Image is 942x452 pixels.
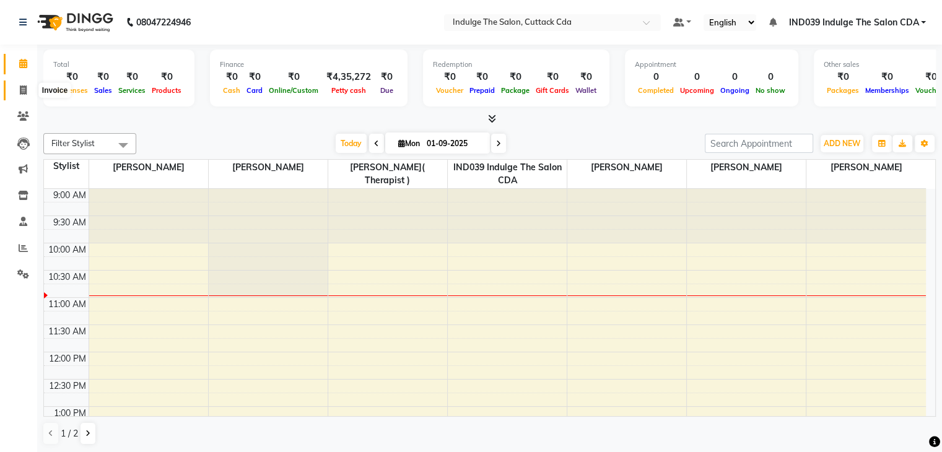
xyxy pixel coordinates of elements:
[433,86,466,95] span: Voucher
[433,59,600,70] div: Redemption
[328,86,369,95] span: Petty cash
[44,160,89,173] div: Stylist
[862,86,912,95] span: Memberships
[717,70,752,84] div: 0
[46,271,89,284] div: 10:30 AM
[266,70,321,84] div: ₹0
[862,70,912,84] div: ₹0
[572,86,600,95] span: Wallet
[51,216,89,229] div: 9:30 AM
[243,70,266,84] div: ₹0
[32,5,116,40] img: logo
[498,70,533,84] div: ₹0
[572,70,600,84] div: ₹0
[220,70,243,84] div: ₹0
[466,86,498,95] span: Prepaid
[533,86,572,95] span: Gift Cards
[336,134,367,153] span: Today
[220,59,398,70] div: Finance
[395,139,423,148] span: Mon
[53,70,91,84] div: ₹0
[498,86,533,95] span: Package
[752,70,788,84] div: 0
[806,160,926,175] span: [PERSON_NAME]
[448,160,567,188] span: IND039 Indulge The Salon CDA
[635,59,788,70] div: Appointment
[635,86,677,95] span: Completed
[321,70,376,84] div: ₹4,35,272
[677,70,717,84] div: 0
[39,83,71,98] div: Invoice
[677,86,717,95] span: Upcoming
[821,135,863,152] button: ADD NEW
[51,189,89,202] div: 9:00 AM
[635,70,677,84] div: 0
[705,134,813,153] input: Search Appointment
[209,160,328,175] span: [PERSON_NAME]
[91,70,115,84] div: ₹0
[89,160,208,175] span: [PERSON_NAME]
[423,134,485,153] input: 2025-09-01
[46,380,89,393] div: 12:30 PM
[788,16,918,29] span: IND039 Indulge The Salon CDA
[149,86,185,95] span: Products
[46,298,89,311] div: 11:00 AM
[46,243,89,256] div: 10:00 AM
[433,70,466,84] div: ₹0
[824,86,862,95] span: Packages
[149,70,185,84] div: ₹0
[53,59,185,70] div: Total
[115,70,149,84] div: ₹0
[51,407,89,420] div: 1:00 PM
[46,352,89,365] div: 12:00 PM
[136,5,191,40] b: 08047224946
[376,70,398,84] div: ₹0
[687,160,806,175] span: [PERSON_NAME]
[61,427,78,440] span: 1 / 2
[51,138,95,148] span: Filter Stylist
[115,86,149,95] span: Services
[466,70,498,84] div: ₹0
[533,70,572,84] div: ₹0
[824,139,860,148] span: ADD NEW
[266,86,321,95] span: Online/Custom
[328,160,447,188] span: [PERSON_NAME]( Therapist )
[752,86,788,95] span: No show
[91,86,115,95] span: Sales
[377,86,396,95] span: Due
[567,160,686,175] span: [PERSON_NAME]
[243,86,266,95] span: Card
[220,86,243,95] span: Cash
[824,70,862,84] div: ₹0
[46,325,89,338] div: 11:30 AM
[717,86,752,95] span: Ongoing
